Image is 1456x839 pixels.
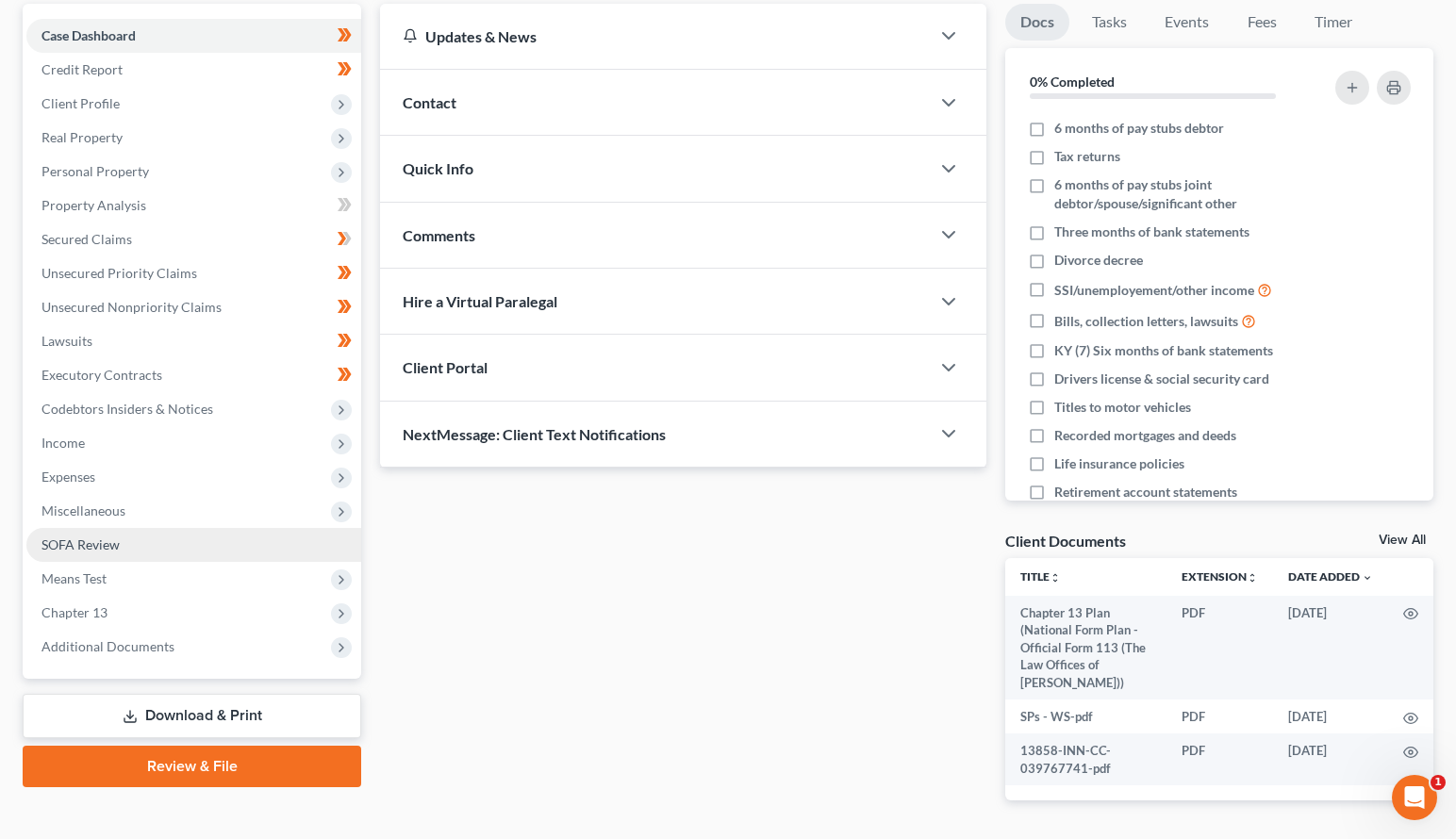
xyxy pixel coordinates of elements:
[41,604,108,620] span: Chapter 13
[403,93,456,111] span: Contact
[1392,775,1437,820] iframe: Intercom live chat
[41,333,92,349] span: Lawsuits
[1288,569,1373,584] a: Date Added expand_more
[1299,4,1367,41] a: Timer
[1054,370,1269,388] span: Drivers license & social security card
[1054,398,1191,417] span: Titles to motor vehicles
[1005,733,1166,785] td: 13858-INN-CC-039767741-pdf
[23,746,361,787] a: Review & File
[1054,341,1273,360] span: KY (7) Six months of bank statements
[41,367,162,383] span: Executory Contracts
[1232,4,1292,41] a: Fees
[403,159,473,177] span: Quick Info
[41,163,149,179] span: Personal Property
[26,324,361,358] a: Lawsuits
[1054,147,1120,166] span: Tax returns
[1050,572,1061,584] i: unfold_more
[41,536,120,552] span: SOFA Review
[41,502,125,518] span: Miscellaneous
[41,231,132,247] span: Secured Claims
[1431,775,1446,790] span: 1
[23,694,361,738] a: Download & Print
[1054,454,1184,473] span: Life insurance policies
[1030,74,1115,90] strong: 0% Completed
[1166,733,1273,785] td: PDF
[403,26,907,46] div: Updates & News
[403,292,557,310] span: Hire a Virtual Paralegal
[26,53,361,87] a: Credit Report
[1166,699,1273,733] td: PDF
[1054,175,1310,213] span: 6 months of pay stubs joint debtor/spouse/significant other
[41,61,123,77] span: Credit Report
[1077,4,1142,41] a: Tasks
[41,570,107,586] span: Means Test
[1054,312,1238,331] span: Bills, collection letters, lawsuits
[41,638,174,654] span: Additional Documents
[1166,596,1273,699] td: PDF
[41,265,197,281] span: Unsecured Priority Claims
[26,290,361,324] a: Unsecured Nonpriority Claims
[1273,699,1388,733] td: [DATE]
[1273,733,1388,785] td: [DATE]
[26,528,361,562] a: SOFA Review
[1020,569,1061,584] a: Titleunfold_more
[403,425,666,443] span: NextMessage: Client Text Notifications
[41,27,136,43] span: Case Dashboard
[1273,596,1388,699] td: [DATE]
[1054,426,1236,445] span: Recorded mortgages and deeds
[1054,251,1143,270] span: Divorce decree
[1054,222,1249,241] span: Three months of bank statements
[1054,281,1254,300] span: SSI/unemployement/other income
[1054,119,1224,138] span: 6 months of pay stubs debtor
[1005,699,1166,733] td: SPs - WS-pdf
[1150,4,1224,41] a: Events
[41,95,120,111] span: Client Profile
[1005,4,1069,41] a: Docs
[41,435,85,451] span: Income
[1362,572,1373,584] i: expand_more
[1054,483,1237,502] span: Retirement account statements
[403,226,475,244] span: Comments
[26,19,361,53] a: Case Dashboard
[26,222,361,256] a: Secured Claims
[41,469,95,485] span: Expenses
[403,358,488,376] span: Client Portal
[41,401,213,417] span: Codebtors Insiders & Notices
[26,189,361,222] a: Property Analysis
[1247,572,1258,584] i: unfold_more
[41,197,146,213] span: Property Analysis
[26,256,361,290] a: Unsecured Priority Claims
[1182,569,1258,584] a: Extensionunfold_more
[41,129,123,145] span: Real Property
[26,358,361,392] a: Executory Contracts
[1379,534,1426,547] a: View All
[1005,596,1166,699] td: Chapter 13 Plan (National Form Plan - Official Form 113 (The Law Offices of [PERSON_NAME]))
[1005,531,1126,551] div: Client Documents
[41,299,222,315] span: Unsecured Nonpriority Claims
